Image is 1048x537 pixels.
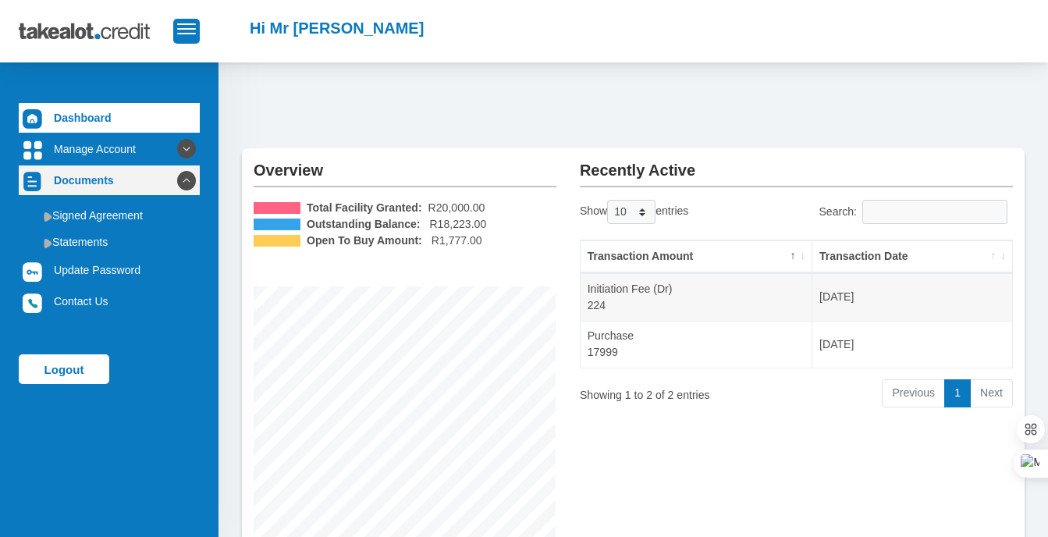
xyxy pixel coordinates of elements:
a: Dashboard [19,103,200,133]
b: Outstanding Balance: [307,216,421,233]
th: Transaction Amount: activate to sort column descending [581,240,812,273]
b: Open To Buy Amount: [307,233,422,249]
div: Showing 1 to 2 of 2 entries [580,378,747,404]
a: Manage Account [19,134,200,164]
td: Initiation Fee (Dr) 224 [581,273,812,321]
a: Signed Agreement [19,203,200,228]
img: takealot_credit_logo.svg [19,12,173,51]
h2: Recently Active [580,148,1013,180]
input: Search: [862,200,1007,224]
td: Purchase 17999 [581,321,812,368]
label: Search: [819,200,1013,224]
span: R20,000.00 [428,200,485,216]
h2: Overview [254,148,556,180]
img: menu arrow [44,238,52,248]
a: Statements [19,229,200,254]
b: Total Facility Granted: [307,200,422,216]
a: 1 [944,379,971,407]
a: Documents [19,165,200,195]
th: Transaction Date: activate to sort column ascending [812,240,1012,273]
select: Showentries [607,200,655,224]
a: Update Password [19,255,200,285]
span: R18,223.00 [429,216,486,233]
label: Show entries [580,200,688,224]
td: [DATE] [812,321,1012,368]
a: Contact Us [19,286,200,316]
span: R1,777.00 [432,233,482,249]
h2: Hi Mr [PERSON_NAME] [250,19,424,37]
td: [DATE] [812,273,1012,321]
a: Logout [19,354,109,384]
img: menu arrow [44,212,52,222]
